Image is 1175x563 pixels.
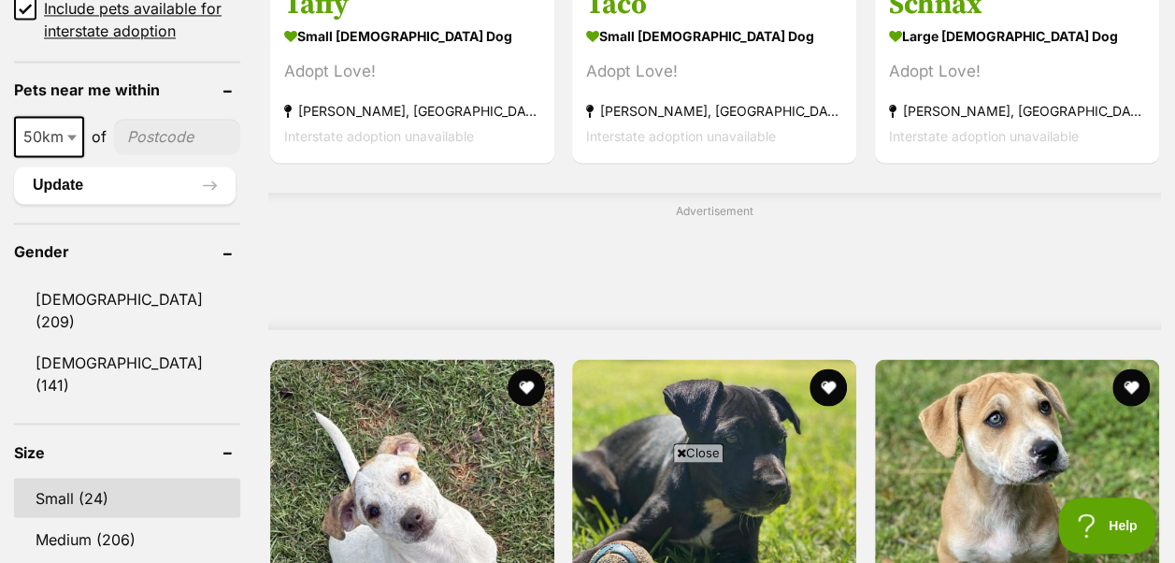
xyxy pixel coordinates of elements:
iframe: Advertisement [248,469,928,554]
strong: small [DEMOGRAPHIC_DATA] Dog [586,22,842,50]
header: Pets near me within [14,81,240,98]
span: 50km [14,116,84,157]
button: Update [14,166,236,204]
span: Close [673,443,724,462]
iframe: Help Scout Beacon - Open [1058,498,1156,554]
header: Size [14,443,240,460]
span: Interstate adoption unavailable [889,128,1079,144]
div: Advertisement [268,193,1161,329]
strong: small [DEMOGRAPHIC_DATA] Dog [284,22,540,50]
strong: [PERSON_NAME], [GEOGRAPHIC_DATA] [284,98,540,123]
button: favourite [1112,368,1150,406]
a: Small (24) [14,478,240,517]
strong: [PERSON_NAME], [GEOGRAPHIC_DATA] [889,98,1145,123]
span: Interstate adoption unavailable [284,128,474,144]
div: Adopt Love! [284,59,540,84]
header: Gender [14,243,240,260]
strong: [PERSON_NAME], [GEOGRAPHIC_DATA] [586,98,842,123]
span: 50km [16,123,82,150]
div: Adopt Love! [586,59,842,84]
input: postcode [114,119,240,154]
span: of [92,125,107,148]
button: favourite [810,368,848,406]
span: Interstate adoption unavailable [586,128,776,144]
button: favourite [508,368,545,406]
a: Medium (206) [14,519,240,558]
a: [DEMOGRAPHIC_DATA] (141) [14,342,240,404]
div: Adopt Love! [889,59,1145,84]
strong: large [DEMOGRAPHIC_DATA] Dog [889,22,1145,50]
a: [DEMOGRAPHIC_DATA] (209) [14,279,240,340]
